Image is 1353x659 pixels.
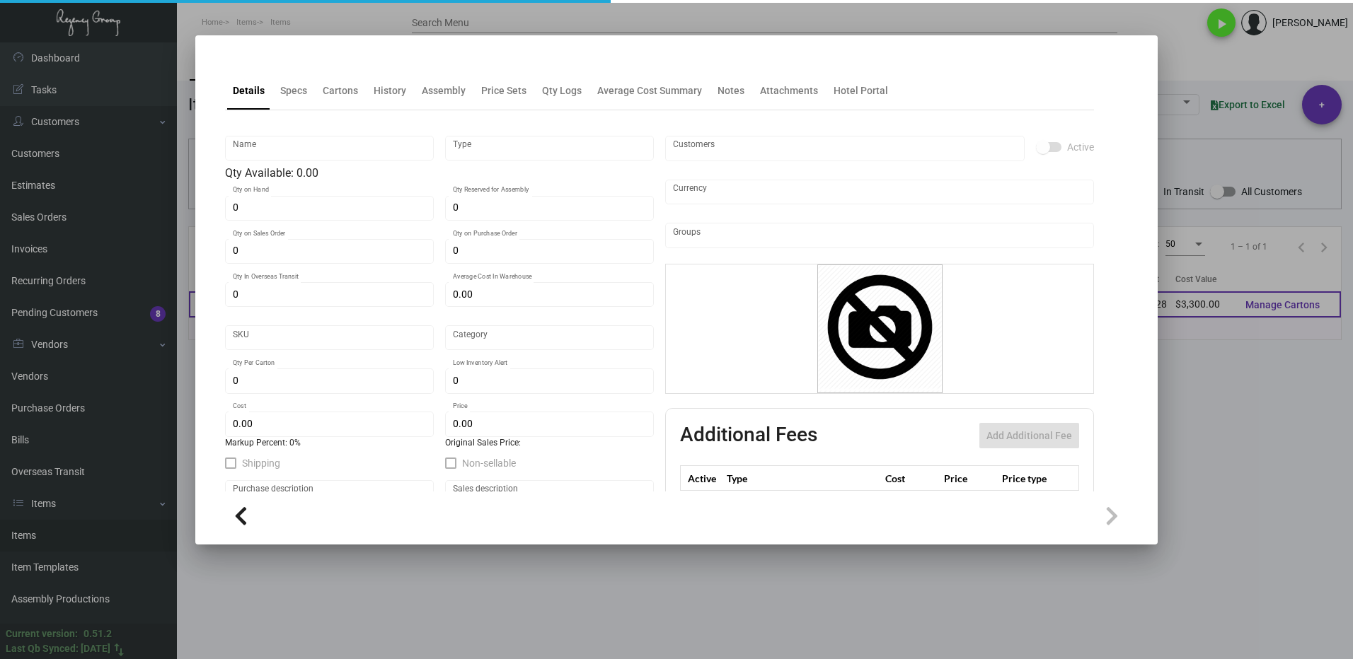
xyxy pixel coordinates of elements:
span: Active [1067,139,1094,156]
span: Non-sellable [462,455,516,472]
th: Active [681,466,724,491]
span: Shipping [242,455,280,472]
th: Price type [998,466,1062,491]
div: Details [233,83,265,98]
div: Attachments [760,83,818,98]
div: Notes [718,83,744,98]
span: Add Additional Fee [986,430,1072,441]
th: Cost [882,466,940,491]
div: History [374,83,406,98]
div: 0.51.2 [84,626,112,641]
th: Price [940,466,998,491]
div: Last Qb Synced: [DATE] [6,641,110,656]
div: Hotel Portal [834,83,888,98]
div: Cartons [323,83,358,98]
div: Qty Available: 0.00 [225,165,654,182]
div: Price Sets [481,83,526,98]
input: Add new.. [673,143,1018,154]
th: Type [723,466,882,491]
div: Current version: [6,626,78,641]
div: Assembly [422,83,466,98]
input: Add new.. [673,230,1087,241]
h2: Additional Fees [680,423,817,448]
div: Qty Logs [542,83,582,98]
div: Specs [280,83,307,98]
div: Average Cost Summary [597,83,702,98]
button: Add Additional Fee [979,423,1079,448]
